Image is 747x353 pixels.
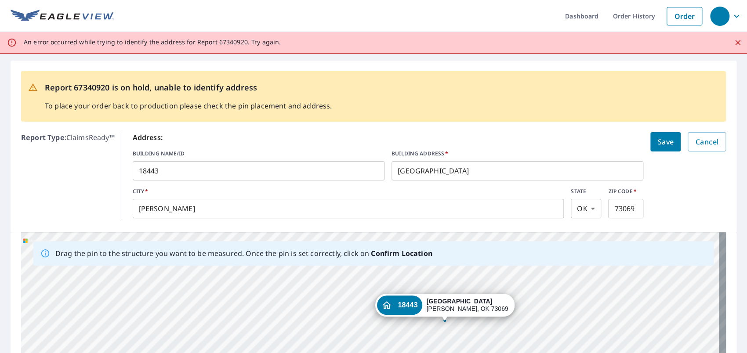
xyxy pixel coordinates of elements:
[55,248,432,259] p: Drag the pin to the structure you want to be measured. Once the pin is set correctly, click on
[375,294,514,321] div: Dropped pin, building 18443, Residential property, Boardwalk Crossing Norman, OK 73069
[650,132,681,151] button: Save
[133,132,644,143] p: Address:
[45,101,332,111] p: To place your order back to production please check the pin placement and address.
[571,199,601,218] div: OK
[426,298,492,305] strong: [GEOGRAPHIC_DATA]
[21,133,65,142] b: Report Type
[45,82,332,94] p: Report 67340920 is on hold, unable to identify address
[21,132,115,218] p: : ClaimsReady™
[133,150,384,158] label: BUILDING NAME/ID
[392,150,643,158] label: BUILDING ADDRESS
[133,187,564,195] label: CITY
[667,7,702,25] a: Order
[571,187,601,195] label: STATE
[371,249,432,258] b: Confirm Location
[577,205,587,213] em: OK
[695,136,718,148] span: Cancel
[398,302,417,308] span: 18443
[608,187,643,195] label: ZIP CODE
[426,298,508,313] div: [PERSON_NAME], OK 73069
[24,38,281,46] p: An error occurred while trying to identify the address for Report 67340920. Try again.
[732,37,743,48] button: Close
[688,132,726,151] button: Cancel
[11,10,114,23] img: EV Logo
[657,136,674,148] span: Save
